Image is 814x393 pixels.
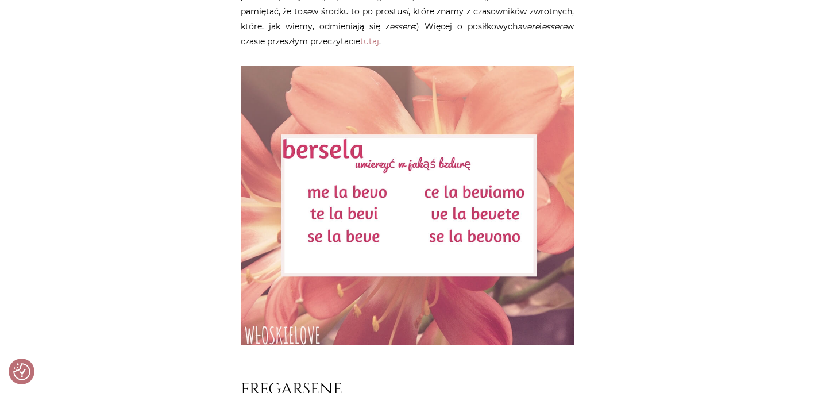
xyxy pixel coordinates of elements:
img: Revisit consent button [13,363,30,380]
em: si [402,6,408,17]
a: tutaj [360,36,379,47]
em: essere [542,21,567,32]
em: avere [518,21,539,32]
button: Preferencje co do zgód [13,363,30,380]
em: se [303,6,311,17]
em: essere [389,21,415,32]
